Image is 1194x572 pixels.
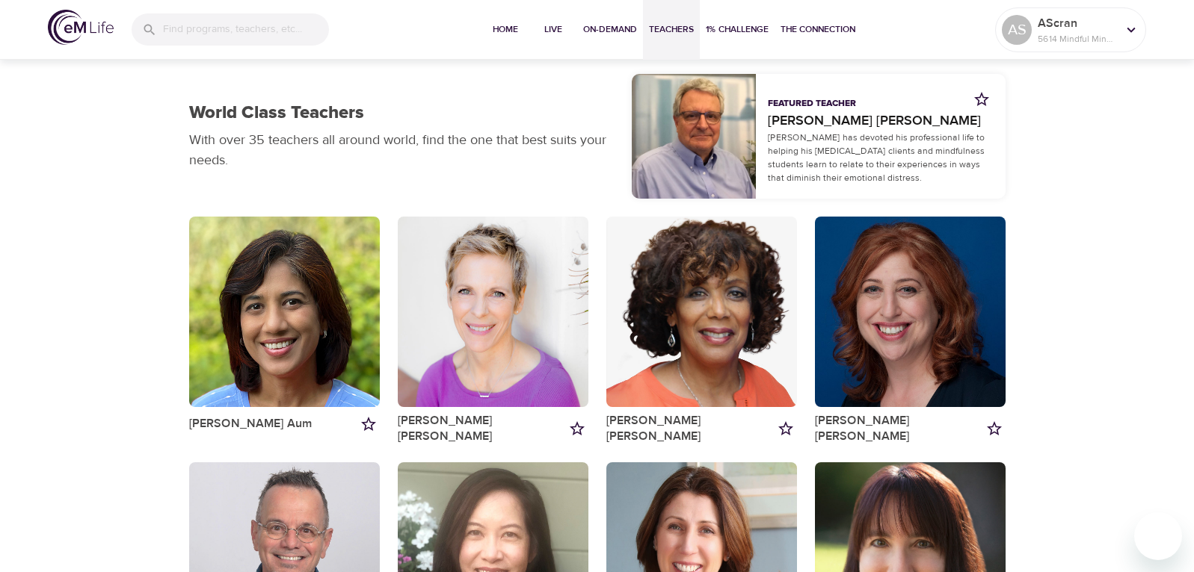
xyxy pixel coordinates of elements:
[357,413,380,435] button: Add to my favorites
[649,22,694,37] span: Teachers
[606,413,775,445] a: [PERSON_NAME] [PERSON_NAME]
[768,97,856,111] p: Featured Teacher
[970,88,993,111] button: Add to my favorites
[189,416,313,432] a: [PERSON_NAME] Aum
[398,413,566,445] a: [PERSON_NAME] [PERSON_NAME]
[487,22,523,37] span: Home
[983,417,1006,440] button: Add to my favorites
[48,10,114,45] img: logo
[1038,14,1117,32] p: AScran
[566,417,588,440] button: Add to my favorites
[768,131,993,184] p: [PERSON_NAME] has devoted his professional life to helping his [MEDICAL_DATA] clients and mindful...
[583,22,637,37] span: On-Demand
[815,413,983,445] a: [PERSON_NAME] [PERSON_NAME]
[1134,512,1182,560] iframe: Button to launch messaging window
[189,130,614,170] p: With over 35 teachers all around world, find the one that best suits your needs.
[706,22,769,37] span: 1% Challenge
[535,22,571,37] span: Live
[189,102,364,124] h1: World Class Teachers
[768,111,993,131] a: [PERSON_NAME] [PERSON_NAME]
[1002,15,1032,45] div: AS
[1038,32,1117,46] p: 5614 Mindful Minutes
[775,417,797,440] button: Add to my favorites
[163,13,329,46] input: Find programs, teachers, etc...
[781,22,855,37] span: The Connection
